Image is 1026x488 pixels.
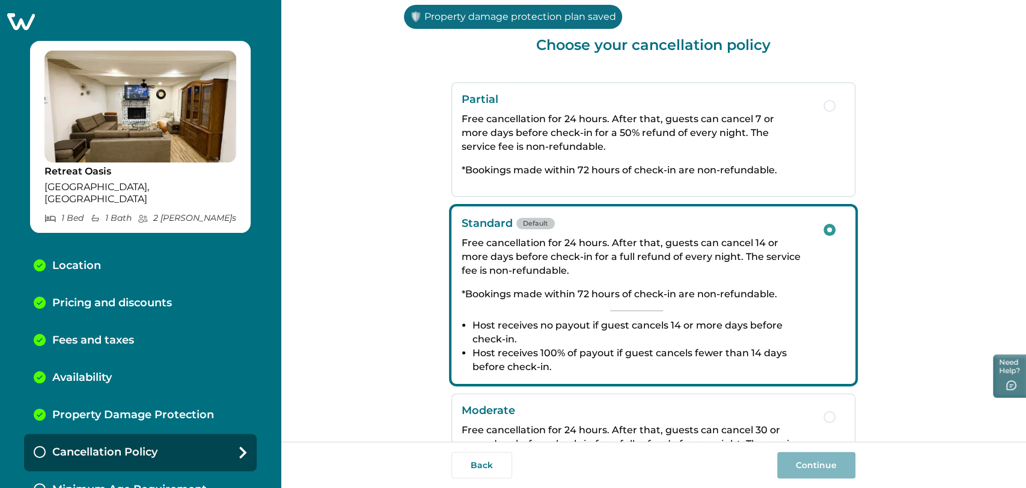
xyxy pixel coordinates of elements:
[451,36,855,54] p: Choose your cancellation policy
[52,259,101,273] p: Location
[52,446,157,459] p: Cancellation Policy
[52,371,112,385] p: Availability
[462,236,811,277] p: Free cancellation for 24 hours. After that, guests can cancel 14 or more days before check-in for...
[462,217,811,230] p: Standard
[451,82,855,197] button: PartialFree cancellation for 24 hours. After that, guests can cancel 7 or more days before check-...
[462,423,811,465] p: Free cancellation for 24 hours. After that, guests can cancel 30 or more days before check-in for...
[44,181,236,205] p: [GEOGRAPHIC_DATA], [GEOGRAPHIC_DATA]
[44,165,236,178] p: Retreat Oasis
[138,213,236,223] p: 2 [PERSON_NAME] s
[462,112,811,153] p: Free cancellation for 24 hours. After that, guests can cancel 7 or more days before check-in for ...
[462,93,811,106] p: Partial
[516,218,555,229] span: Default
[462,287,811,301] p: *Bookings made within 72 hours of check-in are non-refundable.
[404,5,622,29] p: 🛡️ Property damage protection plan saved
[451,452,512,478] button: Back
[52,297,172,310] p: Pricing and discounts
[90,213,132,223] p: 1 Bath
[451,206,855,384] button: StandardDefaultFree cancellation for 24 hours. After that, guests can cancel 14 or more days befo...
[472,346,811,374] li: Host receives 100% of payout if guest cancels fewer than 14 days before check-in.
[472,318,811,346] li: Host receives no payout if guest cancels 14 or more days before check-in.
[52,409,214,422] p: Property Damage Protection
[462,404,811,417] p: Moderate
[462,163,811,177] p: *Bookings made within 72 hours of check-in are non-refundable.
[44,51,236,162] img: propertyImage_Retreat Oasis
[52,334,134,347] p: Fees and taxes
[777,452,855,478] button: Continue
[44,213,84,223] p: 1 Bed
